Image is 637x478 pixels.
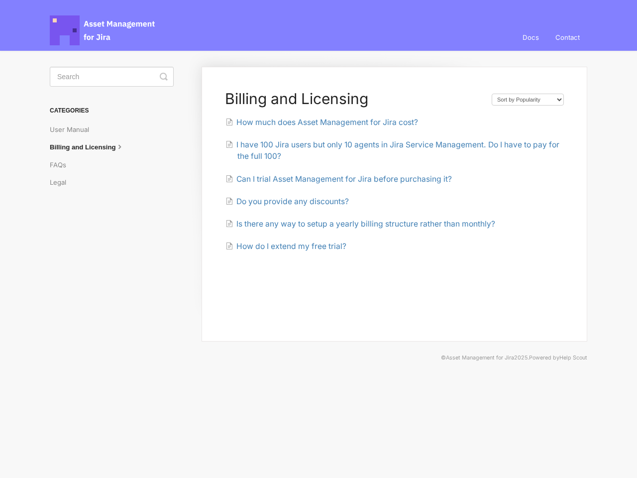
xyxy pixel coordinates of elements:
[50,121,97,137] a: User Manual
[50,67,174,87] input: Search
[236,140,559,161] span: I have 100 Jira users but only 10 agents in Jira Service Management. Do I have to pay for the ful...
[50,157,74,173] a: FAQs
[492,94,564,106] select: Page reloads on selection
[236,118,418,127] span: How much does Asset Management for Jira cost?
[548,24,587,51] a: Contact
[236,219,495,229] span: Is there any way to setup a yearly billing structure rather than monthly?
[50,174,74,190] a: Legal
[236,174,452,184] span: Can I trial Asset Management for Jira before purchasing it?
[225,219,495,229] a: Is there any way to setup a yearly billing structure rather than monthly?
[236,197,349,206] span: Do you provide any discounts?
[225,241,346,251] a: How do I extend my free trial?
[446,355,514,361] a: Asset Management for Jira
[50,102,174,119] h3: Categories
[225,174,452,184] a: Can I trial Asset Management for Jira before purchasing it?
[236,241,346,251] span: How do I extend my free trial?
[50,354,587,362] p: © 2025.
[225,90,482,108] h1: Billing and Licensing
[225,118,418,127] a: How much does Asset Management for Jira cost?
[225,140,559,161] a: I have 100 Jira users but only 10 agents in Jira Service Management. Do I have to pay for the ful...
[529,355,587,361] span: Powered by
[50,15,156,45] span: Asset Management for Jira Docs
[515,24,546,51] a: Docs
[50,139,132,155] a: Billing and Licensing
[559,355,587,361] a: Help Scout
[225,197,349,206] a: Do you provide any discounts?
